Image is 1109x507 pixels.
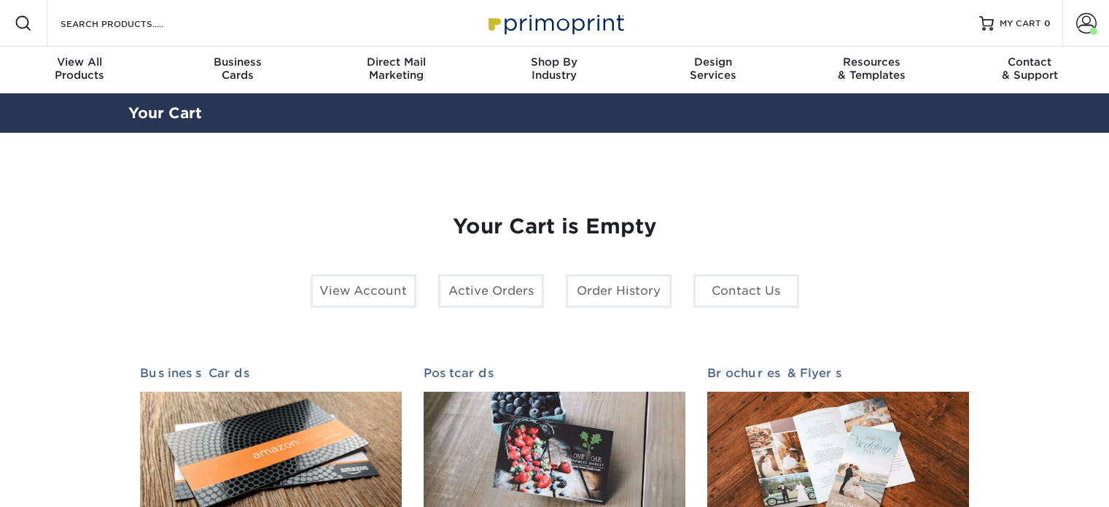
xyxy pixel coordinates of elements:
div: Cards [158,55,316,82]
a: Resources& Templates [792,47,950,93]
h1: Your Cart is Empty [140,214,970,239]
div: Marketing [317,55,475,82]
a: View Account [311,274,416,308]
a: Direct MailMarketing [317,47,475,93]
span: 0 [1044,18,1051,28]
span: Contact [951,55,1109,69]
div: Industry [475,55,634,82]
span: Design [634,55,792,69]
input: SEARCH PRODUCTS..... [59,15,201,32]
div: Services [634,55,792,82]
a: Shop ByIndustry [475,47,634,93]
h2: Business Cards [140,366,402,380]
div: & Templates [792,55,950,82]
div: & Support [951,55,1109,82]
a: Your Cart [128,104,202,122]
a: BusinessCards [158,47,316,93]
a: DesignServices [634,47,792,93]
span: Business [158,55,316,69]
span: MY CART [1000,18,1041,30]
span: Resources [792,55,950,69]
a: Order History [566,274,672,308]
a: Contact& Support [951,47,1109,93]
span: Direct Mail [317,55,475,69]
h2: Postcards [424,366,685,380]
img: Primoprint [482,7,628,39]
a: Active Orders [438,274,544,308]
h2: Brochures & Flyers [707,366,969,380]
a: Contact Us [693,274,799,308]
span: Shop By [475,55,634,69]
